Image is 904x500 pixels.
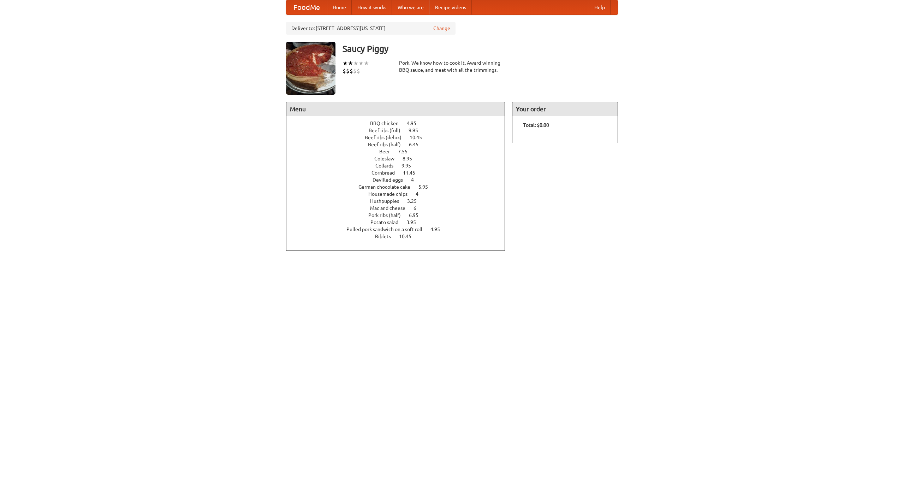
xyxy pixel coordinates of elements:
span: 5.95 [418,184,435,190]
a: Pulled pork sandwich on a soft roll 4.95 [346,227,453,232]
span: 4 [411,177,421,183]
span: 10.45 [399,234,418,239]
a: Beef ribs (full) 9.95 [369,128,431,133]
div: Pork. We know how to cook it. Award-winning BBQ sauce, and meat with all the trimmings. [399,59,505,73]
li: ★ [364,59,369,67]
span: 4 [416,191,426,197]
span: 9.95 [402,163,418,169]
span: 8.95 [403,156,419,161]
img: angular.jpg [286,42,335,95]
a: Recipe videos [429,0,472,14]
span: Collards [375,163,400,169]
a: FoodMe [286,0,327,14]
span: Devilled eggs [373,177,410,183]
a: Housemade chips 4 [368,191,432,197]
span: Beef ribs (full) [369,128,408,133]
span: 10.45 [410,135,429,140]
span: Potato salad [370,219,405,225]
span: 7.55 [398,149,415,154]
a: Devilled eggs 4 [373,177,427,183]
span: 9.95 [409,128,425,133]
span: Beef ribs (half) [368,142,408,147]
span: Coleslaw [374,156,402,161]
a: Coleslaw 8.95 [374,156,425,161]
span: 6.45 [409,142,426,147]
h3: Saucy Piggy [343,42,618,56]
span: Cornbread [371,170,402,176]
li: $ [346,67,350,75]
li: $ [343,67,346,75]
span: 11.45 [403,170,422,176]
li: $ [350,67,353,75]
span: Hushpuppies [370,198,406,204]
a: Who we are [392,0,429,14]
a: Cornbread 11.45 [371,170,428,176]
li: ★ [358,59,364,67]
a: Help [589,0,611,14]
a: Beef ribs (half) 6.45 [368,142,432,147]
span: 4.95 [430,227,447,232]
a: Mac and cheese 6 [370,205,429,211]
span: 4.95 [407,120,423,126]
a: Pork ribs (half) 6.95 [368,212,432,218]
span: 3.25 [407,198,424,204]
h4: Menu [286,102,505,116]
li: ★ [353,59,358,67]
div: Deliver to: [STREET_ADDRESS][US_STATE] [286,22,456,35]
span: 6.95 [409,212,426,218]
a: How it works [352,0,392,14]
span: Housemade chips [368,191,415,197]
b: Total: $0.00 [523,122,549,128]
a: Collards 9.95 [375,163,424,169]
a: Beer 7.55 [379,149,421,154]
li: $ [353,67,357,75]
span: Pork ribs (half) [368,212,408,218]
span: 6 [414,205,423,211]
a: Beef ribs (delux) 10.45 [365,135,435,140]
span: Mac and cheese [370,205,412,211]
a: BBQ chicken 4.95 [370,120,429,126]
a: Hushpuppies 3.25 [370,198,430,204]
span: Riblets [375,234,398,239]
li: ★ [348,59,353,67]
span: Pulled pork sandwich on a soft roll [346,227,429,232]
span: BBQ chicken [370,120,406,126]
span: Beer [379,149,397,154]
a: Change [433,25,450,32]
h4: Your order [512,102,618,116]
a: Riblets 10.45 [375,234,424,239]
a: Home [327,0,352,14]
span: 3.95 [406,219,423,225]
span: Beef ribs (delux) [365,135,409,140]
span: German chocolate cake [358,184,417,190]
li: $ [357,67,360,75]
li: ★ [343,59,348,67]
a: German chocolate cake 5.95 [358,184,441,190]
a: Potato salad 3.95 [370,219,429,225]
